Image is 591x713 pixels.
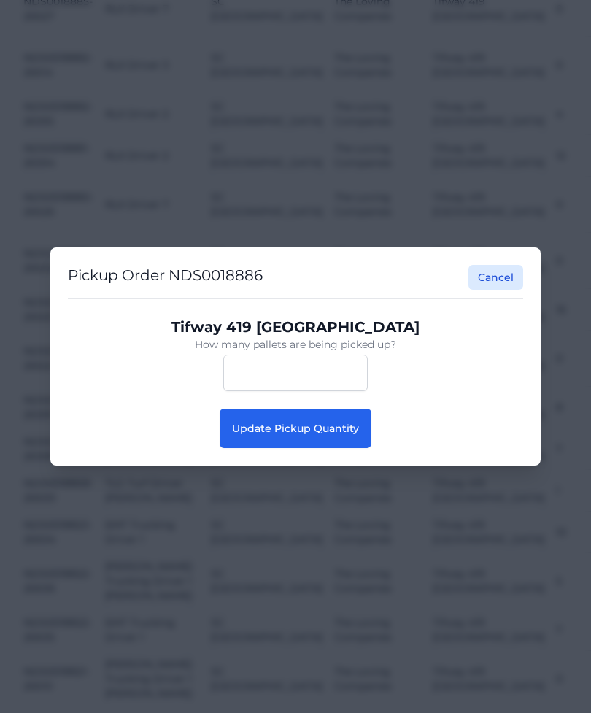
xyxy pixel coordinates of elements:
h2: Pickup Order NDS0018886 [68,265,263,290]
button: Update Pickup Quantity [220,409,371,448]
span: Update Pickup Quantity [232,422,359,435]
button: Cancel [468,265,523,290]
p: How many pallets are being picked up? [80,337,511,352]
p: Tifway 419 [GEOGRAPHIC_DATA] [80,317,511,337]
